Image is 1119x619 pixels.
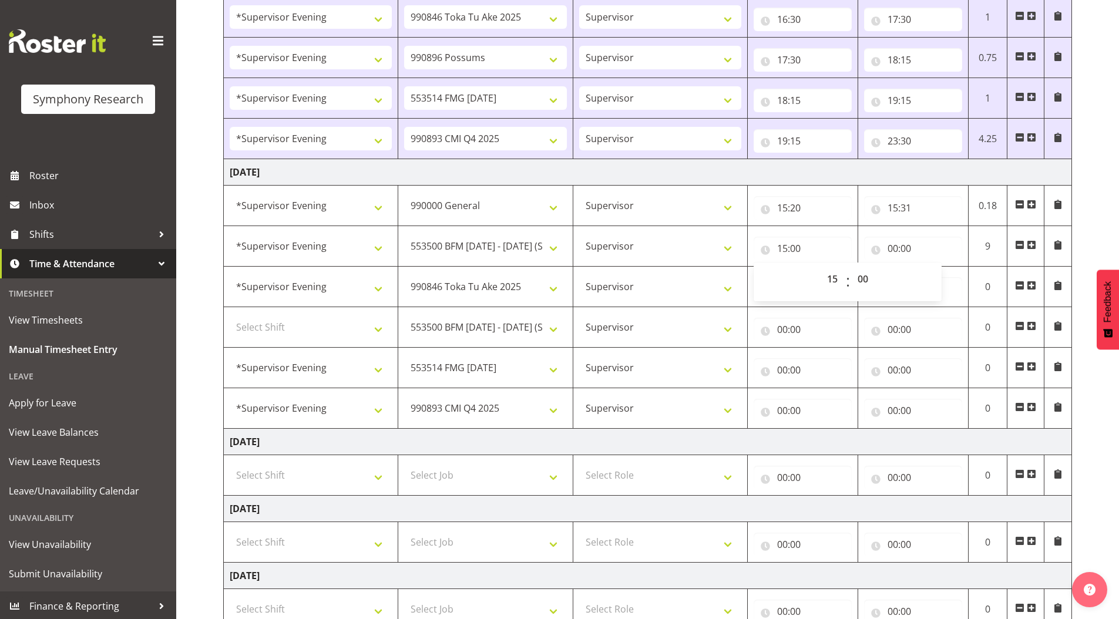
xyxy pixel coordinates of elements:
td: 4.25 [968,119,1007,159]
span: Leave/Unavailability Calendar [9,482,167,500]
input: Click to select... [864,318,962,341]
a: Manual Timesheet Entry [3,335,173,364]
span: Inbox [29,196,170,214]
input: Click to select... [754,8,852,31]
a: Leave/Unavailability Calendar [3,476,173,506]
input: Click to select... [864,8,962,31]
input: Click to select... [754,399,852,422]
td: 0 [968,388,1007,429]
input: Click to select... [754,358,852,382]
input: Click to select... [754,129,852,153]
input: Click to select... [864,533,962,556]
input: Click to select... [754,533,852,556]
td: 0 [968,307,1007,348]
span: Submit Unavailability [9,565,167,583]
span: View Unavailability [9,536,167,553]
td: [DATE] [224,159,1072,186]
span: Shifts [29,226,153,243]
a: View Leave Balances [3,418,173,447]
input: Click to select... [754,466,852,489]
input: Click to select... [754,89,852,112]
a: View Leave Requests [3,447,173,476]
a: View Unavailability [3,530,173,559]
span: Manual Timesheet Entry [9,341,167,358]
a: Apply for Leave [3,388,173,418]
input: Click to select... [754,237,852,260]
td: [DATE] [224,496,1072,522]
td: 0 [968,522,1007,563]
input: Click to select... [864,196,962,220]
span: View Leave Balances [9,423,167,441]
input: Click to select... [864,129,962,153]
span: View Leave Requests [9,453,167,470]
span: Feedback [1103,281,1113,322]
a: View Timesheets [3,305,173,335]
a: Submit Unavailability [3,559,173,588]
span: Time & Attendance [29,255,153,273]
td: 1 [968,78,1007,119]
button: Feedback - Show survey [1097,270,1119,349]
span: Roster [29,167,170,184]
td: 0 [968,267,1007,307]
td: [DATE] [224,563,1072,589]
div: Symphony Research [33,90,143,108]
div: Leave [3,364,173,388]
input: Click to select... [754,196,852,220]
div: Unavailability [3,506,173,530]
td: 0 [968,455,1007,496]
td: 0.75 [968,38,1007,78]
input: Click to select... [864,358,962,382]
td: 0.18 [968,186,1007,226]
input: Click to select... [864,466,962,489]
td: 0 [968,348,1007,388]
img: Rosterit website logo [9,29,106,53]
input: Click to select... [864,399,962,422]
span: View Timesheets [9,311,167,329]
td: [DATE] [224,429,1072,455]
input: Click to select... [864,89,962,112]
img: help-xxl-2.png [1084,584,1096,596]
div: Timesheet [3,281,173,305]
input: Click to select... [754,48,852,72]
span: Finance & Reporting [29,597,153,615]
span: : [846,267,850,297]
input: Click to select... [864,48,962,72]
span: Apply for Leave [9,394,167,412]
input: Click to select... [754,318,852,341]
input: Click to select... [864,237,962,260]
td: 9 [968,226,1007,267]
